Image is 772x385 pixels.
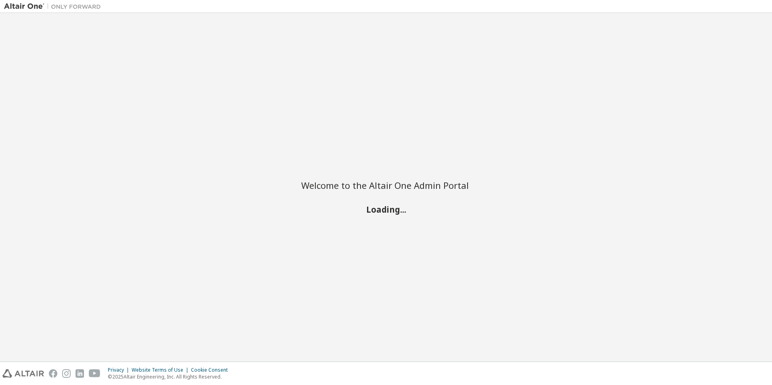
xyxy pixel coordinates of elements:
[2,369,44,378] img: altair_logo.svg
[108,367,132,373] div: Privacy
[191,367,233,373] div: Cookie Consent
[4,2,105,10] img: Altair One
[62,369,71,378] img: instagram.svg
[89,369,101,378] img: youtube.svg
[301,204,471,215] h2: Loading...
[76,369,84,378] img: linkedin.svg
[49,369,57,378] img: facebook.svg
[301,180,471,191] h2: Welcome to the Altair One Admin Portal
[108,373,233,380] p: © 2025 Altair Engineering, Inc. All Rights Reserved.
[132,367,191,373] div: Website Terms of Use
